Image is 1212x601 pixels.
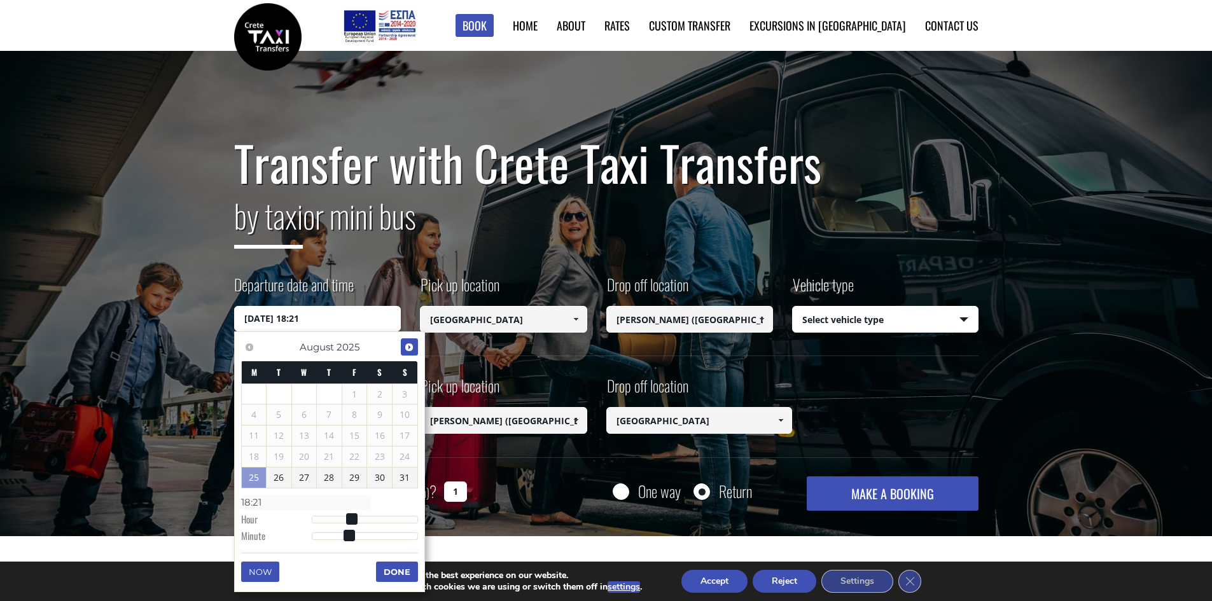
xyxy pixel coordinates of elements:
[292,467,317,488] a: 27
[342,404,367,425] span: 8
[420,375,499,407] label: Pick up location
[234,190,979,258] h2: or mini bus
[606,306,774,333] input: Select drop-off location
[749,17,906,34] a: Excursions in [GEOGRAPHIC_DATA]
[376,562,418,582] button: Done
[367,404,392,425] span: 9
[317,446,342,467] span: 21
[608,581,640,593] button: settings
[241,562,279,582] button: Now
[367,425,392,446] span: 16
[403,366,407,378] span: Sunday
[649,17,730,34] a: Custom Transfer
[292,404,317,425] span: 6
[420,407,587,434] input: Select pickup location
[242,425,267,446] span: 11
[557,17,585,34] a: About
[367,467,392,488] a: 30
[267,467,291,488] a: 26
[719,483,752,499] label: Return
[292,446,317,467] span: 20
[393,467,417,488] a: 31
[821,570,893,593] button: Settings
[606,273,688,306] label: Drop off location
[753,570,816,593] button: Reject
[327,366,331,378] span: Thursday
[898,570,921,593] button: Close GDPR Cookie Banner
[242,404,267,425] span: 4
[234,476,436,508] label: How many passengers ?
[751,306,772,333] a: Show All Items
[242,446,267,467] span: 18
[342,467,367,488] a: 29
[606,407,793,434] input: Select drop-off location
[393,384,417,404] span: 3
[807,476,978,511] button: MAKE A BOOKING
[301,366,307,378] span: Wednesday
[241,338,258,356] a: Previous
[565,306,586,333] a: Show All Items
[234,191,303,249] span: by taxi
[234,273,354,306] label: Departure date and time
[342,6,417,45] img: e-bannersEUERDF180X90.jpg
[277,366,281,378] span: Tuesday
[241,529,312,546] dt: Minute
[267,425,291,446] span: 12
[234,3,302,71] img: Crete Taxi Transfers | Safe Taxi Transfer Services from to Heraklion Airport, Chania Airport, Ret...
[288,581,642,593] p: You can find out more about which cookies we are using or switch them off in .
[792,273,854,306] label: Vehicle type
[317,425,342,446] span: 14
[606,375,688,407] label: Drop off location
[267,404,291,425] span: 5
[292,425,317,446] span: 13
[337,341,359,353] span: 2025
[401,338,418,356] a: Next
[393,425,417,446] span: 17
[242,467,267,488] a: 25
[793,307,978,333] span: Select vehicle type
[352,366,356,378] span: Friday
[456,14,494,38] a: Book
[317,467,342,488] a: 28
[367,384,392,404] span: 2
[638,483,681,499] label: One way
[234,136,979,190] h1: Transfer with Crete Taxi Transfers
[251,366,257,378] span: Monday
[565,407,586,434] a: Show All Items
[377,366,382,378] span: Saturday
[241,513,312,529] dt: Hour
[420,306,587,333] input: Select pickup location
[342,384,367,404] span: 1
[681,570,748,593] button: Accept
[267,446,291,467] span: 19
[367,446,392,467] span: 23
[604,17,630,34] a: Rates
[513,17,538,34] a: Home
[770,407,791,434] a: Show All Items
[244,342,254,352] span: Previous
[234,29,302,42] a: Crete Taxi Transfers | Safe Taxi Transfer Services from to Heraklion Airport, Chania Airport, Ret...
[925,17,979,34] a: Contact us
[317,404,342,425] span: 7
[404,342,414,352] span: Next
[420,273,499,306] label: Pick up location
[288,570,642,581] p: We are using cookies to give you the best experience on our website.
[300,341,334,353] span: August
[393,446,417,467] span: 24
[342,446,367,467] span: 22
[342,425,367,446] span: 15
[393,404,417,425] span: 10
